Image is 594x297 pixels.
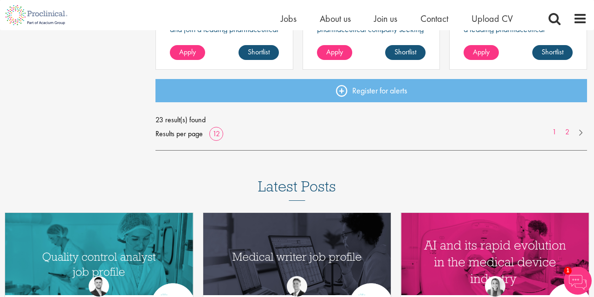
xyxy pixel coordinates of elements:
[401,213,589,295] a: Link to a post
[564,267,592,295] img: Chatbot
[258,178,336,201] h3: Latest Posts
[564,267,572,275] span: 1
[485,276,505,297] img: Hannah Burke
[471,13,513,25] a: Upload CV
[209,129,223,139] a: 12
[385,45,426,60] a: Shortlist
[473,47,490,57] span: Apply
[532,45,573,60] a: Shortlist
[420,13,448,25] a: Contact
[155,79,587,102] a: Register for alerts
[320,13,351,25] a: About us
[464,45,499,60] a: Apply
[179,47,196,57] span: Apply
[287,276,307,297] img: George Watson
[326,47,343,57] span: Apply
[281,13,297,25] a: Jobs
[170,45,205,60] a: Apply
[548,127,561,138] a: 1
[203,213,391,295] a: Link to a post
[5,213,193,295] a: Link to a post
[155,113,587,127] span: 23 result(s) found
[317,45,352,60] a: Apply
[155,127,203,141] span: Results per page
[89,276,109,297] img: Joshua Godden
[374,13,397,25] a: Join us
[239,45,279,60] a: Shortlist
[561,127,574,138] a: 2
